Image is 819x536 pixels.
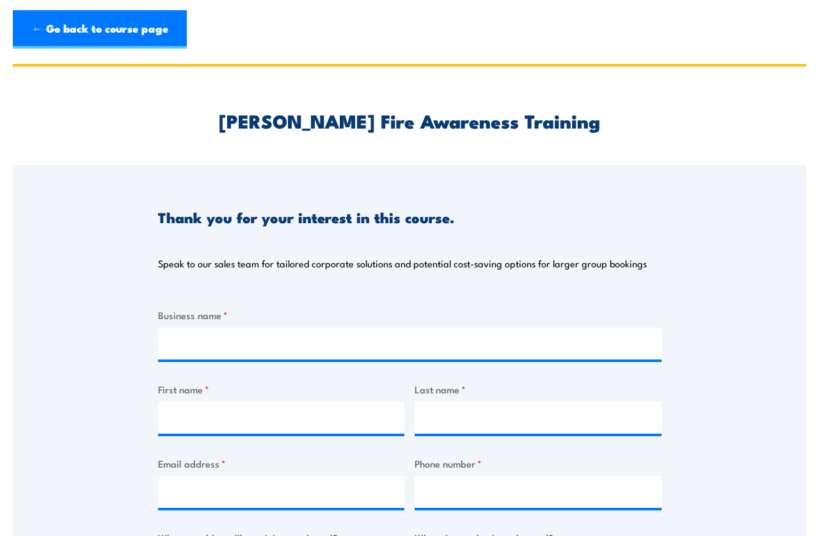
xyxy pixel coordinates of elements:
label: Last name [415,382,662,397]
a: ← Go back to course page [13,10,187,49]
h3: Thank you for your interest in this course. [158,210,454,225]
label: Phone number [415,456,662,471]
label: Business name [158,308,662,322]
label: Email address [158,456,405,471]
label: First name [158,382,405,397]
p: Speak to our sales team for tailored corporate solutions and potential cost-saving options for la... [158,257,647,270]
h2: [PERSON_NAME] Fire Awareness Training [158,112,662,129]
